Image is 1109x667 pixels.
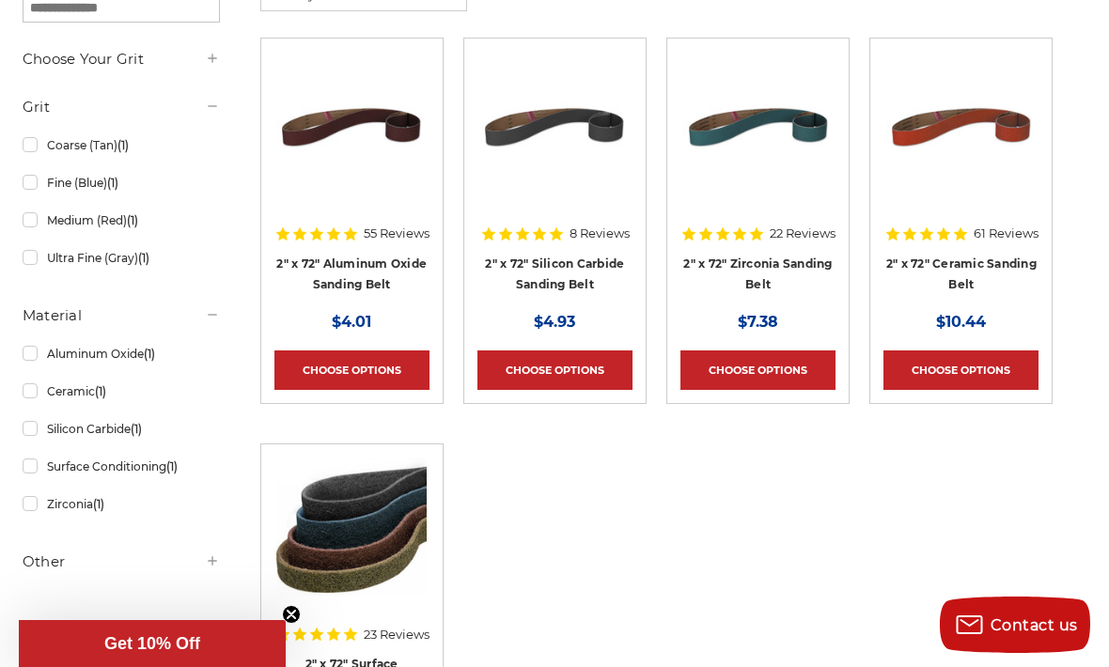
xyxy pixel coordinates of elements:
[19,620,286,667] div: Get 10% OffClose teaser
[883,350,1039,390] a: Choose Options
[23,96,220,118] h5: Grit
[23,204,220,237] a: Medium (Red)
[276,458,427,608] img: 2"x72" Surface Conditioning Sanding Belts
[282,605,301,624] button: Close teaser
[770,227,836,240] span: 22 Reviews
[477,350,633,390] a: Choose Options
[886,52,1037,202] img: 2" x 72" Ceramic Pipe Sanding Belt
[991,616,1078,634] span: Contact us
[477,52,633,207] a: 2" x 72" Silicon Carbide File Belt
[738,313,778,331] span: $7.38
[23,412,220,445] a: Silicon Carbide
[485,256,624,292] a: 2" x 72" Silicon Carbide Sanding Belt
[479,52,630,202] img: 2" x 72" Silicon Carbide File Belt
[23,304,220,327] h5: Material
[364,227,430,240] span: 55 Reviews
[680,350,836,390] a: Choose Options
[23,129,220,162] a: Coarse (Tan)
[332,313,371,331] span: $4.01
[95,384,106,398] span: (1)
[886,256,1037,292] a: 2" x 72" Ceramic Sanding Belt
[570,227,630,240] span: 8 Reviews
[117,138,129,152] span: (1)
[127,213,138,227] span: (1)
[683,256,832,292] a: 2" x 72" Zirconia Sanding Belt
[364,628,430,641] span: 23 Reviews
[274,52,430,207] a: 2" x 72" Aluminum Oxide Pipe Sanding Belt
[104,634,200,653] span: Get 10% Off
[166,459,178,473] span: (1)
[683,52,834,202] img: 2" x 72" Zirconia Pipe Sanding Belt
[883,52,1039,207] a: 2" x 72" Ceramic Pipe Sanding Belt
[276,256,427,292] a: 2" x 72" Aluminum Oxide Sanding Belt
[936,313,986,331] span: $10.44
[138,251,149,265] span: (1)
[974,227,1039,240] span: 61 Reviews
[23,450,220,483] a: Surface Conditioning
[131,422,142,436] span: (1)
[680,52,836,207] a: 2" x 72" Zirconia Pipe Sanding Belt
[144,347,155,361] span: (1)
[23,166,220,199] a: Fine (Blue)
[23,241,220,274] a: Ultra Fine (Gray)
[534,313,575,331] span: $4.93
[274,458,430,613] a: 2"x72" Surface Conditioning Sanding Belts
[23,375,220,408] a: Ceramic
[23,337,220,370] a: Aluminum Oxide
[107,176,118,190] span: (1)
[274,350,430,390] a: Choose Options
[23,48,220,70] h5: Choose Your Grit
[23,551,220,573] h5: Other
[23,488,220,520] a: Zirconia
[93,497,104,511] span: (1)
[276,52,427,202] img: 2" x 72" Aluminum Oxide Pipe Sanding Belt
[940,597,1090,653] button: Contact us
